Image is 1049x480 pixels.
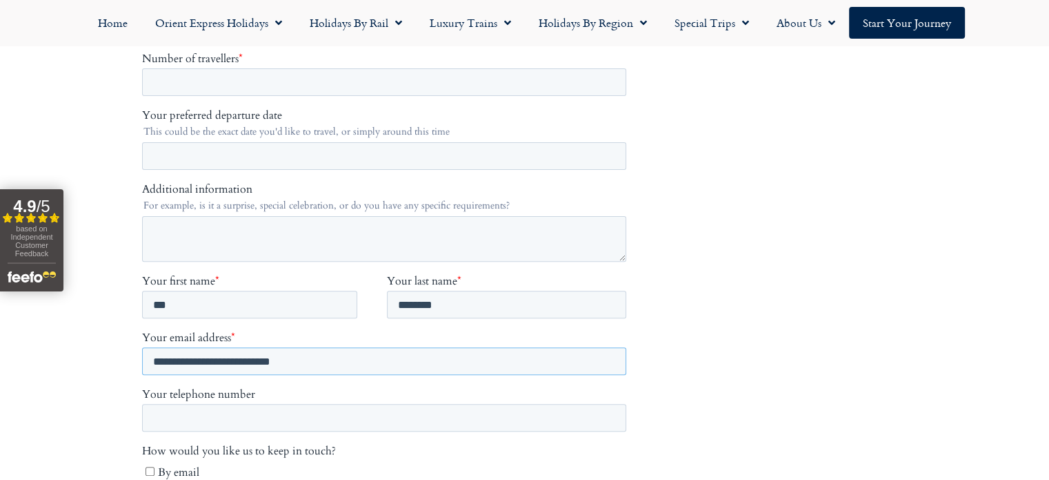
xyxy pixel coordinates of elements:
[296,7,416,39] a: Holidays by Rail
[661,7,763,39] a: Special Trips
[141,7,296,39] a: Orient Express Holidays
[849,7,965,39] a: Start your Journey
[7,7,1042,39] nav: Menu
[416,7,525,39] a: Luxury Trains
[245,309,315,324] span: Your last name
[84,7,141,39] a: Home
[525,7,661,39] a: Holidays by Region
[763,7,849,39] a: About Us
